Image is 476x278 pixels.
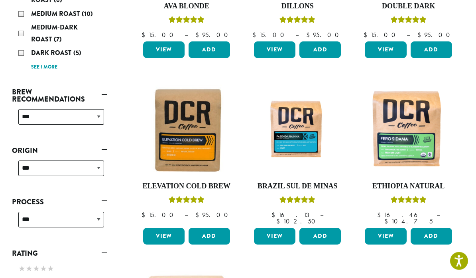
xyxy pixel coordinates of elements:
[391,16,427,27] div: Rated 4.50 out of 5
[31,49,73,58] span: Dark Roast
[306,31,342,39] bdi: 95.00
[26,263,33,275] span: ★
[142,31,177,39] bdi: 15.00
[411,228,452,245] button: Add
[279,196,315,208] div: Rated 5.00 out of 5
[143,228,185,245] a: View
[143,42,185,59] a: View
[320,211,323,219] span: –
[33,263,40,275] span: ★
[391,196,427,208] div: Rated 5.00 out of 5
[252,85,343,225] a: Brazil Sul De MinasRated 5.00 out of 5
[252,31,288,39] bdi: 15.00
[377,211,429,219] bdi: 16.46
[195,211,202,219] span: $
[12,144,107,158] a: Origin
[384,217,433,226] bdi: 104.75
[365,42,406,59] a: View
[185,211,188,219] span: –
[363,2,454,11] h4: Double Dark
[142,211,148,219] span: $
[189,228,230,245] button: Add
[12,196,107,209] a: Process
[365,228,406,245] a: View
[169,16,205,27] div: Rated 5.00 out of 5
[169,196,205,208] div: Rated 5.00 out of 5
[142,31,148,39] span: $
[47,263,54,275] span: ★
[276,217,319,226] bdi: 102.50
[299,42,341,59] button: Add
[12,86,107,106] a: Brew Recommendations
[31,64,57,72] a: See 1 more
[185,31,188,39] span: –
[299,228,341,245] button: Add
[73,49,81,58] span: (5)
[12,106,107,135] div: Brew Recommendations
[252,182,343,191] h4: Brazil Sul De Minas
[417,31,424,39] span: $
[31,23,78,44] span: Medium-Dark Roast
[407,31,410,39] span: –
[12,247,107,260] a: Rating
[363,85,454,176] img: DCR-Fero-Sidama-Coffee-Bag-2019-300x300.png
[364,31,370,39] span: $
[141,182,232,191] h4: Elevation Cold Brew
[271,211,313,219] bdi: 16.13
[141,2,232,11] h4: Ava Blonde
[384,217,391,226] span: $
[12,209,107,237] div: Process
[141,85,232,176] img: Elevation-Cold-Brew-300x300.jpg
[254,42,295,59] a: View
[411,42,452,59] button: Add
[363,85,454,225] a: Ethiopia NaturalRated 5.00 out of 5
[18,263,26,275] span: ★
[54,35,62,44] span: (7)
[363,182,454,191] h4: Ethiopia Natural
[82,10,93,19] span: (10)
[306,31,313,39] span: $
[276,217,283,226] span: $
[271,211,278,219] span: $
[195,31,202,39] span: $
[364,31,399,39] bdi: 15.00
[195,31,232,39] bdi: 95.00
[252,2,343,11] h4: Dillons
[142,211,177,219] bdi: 15.00
[195,211,232,219] bdi: 95.00
[254,228,295,245] a: View
[377,211,384,219] span: $
[417,31,454,39] bdi: 95.00
[40,263,47,275] span: ★
[279,16,315,27] div: Rated 5.00 out of 5
[252,96,343,164] img: Fazenda-Rainha_12oz_Mockup.jpg
[141,85,232,225] a: Elevation Cold BrewRated 5.00 out of 5
[31,10,82,19] span: Medium Roast
[295,31,299,39] span: –
[189,42,230,59] button: Add
[12,158,107,186] div: Origin
[437,211,440,219] span: –
[252,31,259,39] span: $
